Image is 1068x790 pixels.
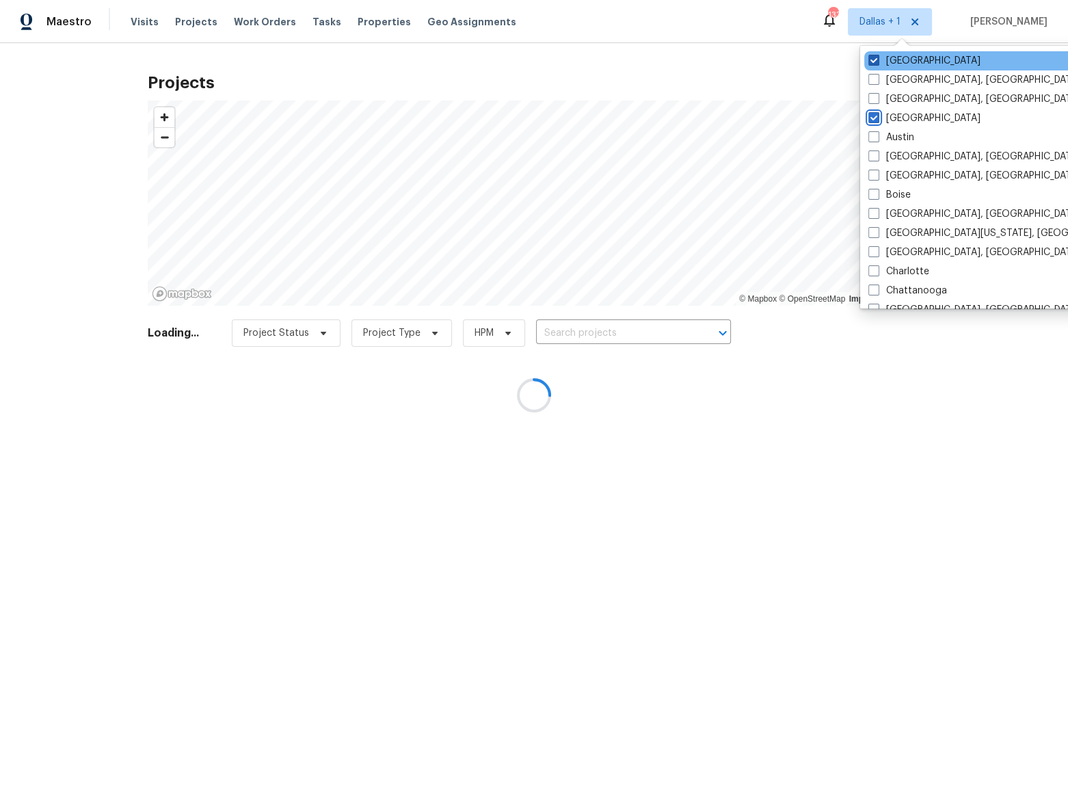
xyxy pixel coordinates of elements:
[779,294,845,304] a: OpenStreetMap
[152,286,212,302] a: Mapbox homepage
[155,128,174,147] span: Zoom out
[868,265,929,278] label: Charlotte
[868,131,914,144] label: Austin
[155,107,174,127] button: Zoom in
[155,127,174,147] button: Zoom out
[739,294,777,304] a: Mapbox
[849,294,917,304] a: Improve this map
[828,8,838,22] div: 133
[868,111,980,125] label: [GEOGRAPHIC_DATA]
[868,284,947,298] label: Chattanooga
[868,188,911,202] label: Boise
[868,54,980,68] label: [GEOGRAPHIC_DATA]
